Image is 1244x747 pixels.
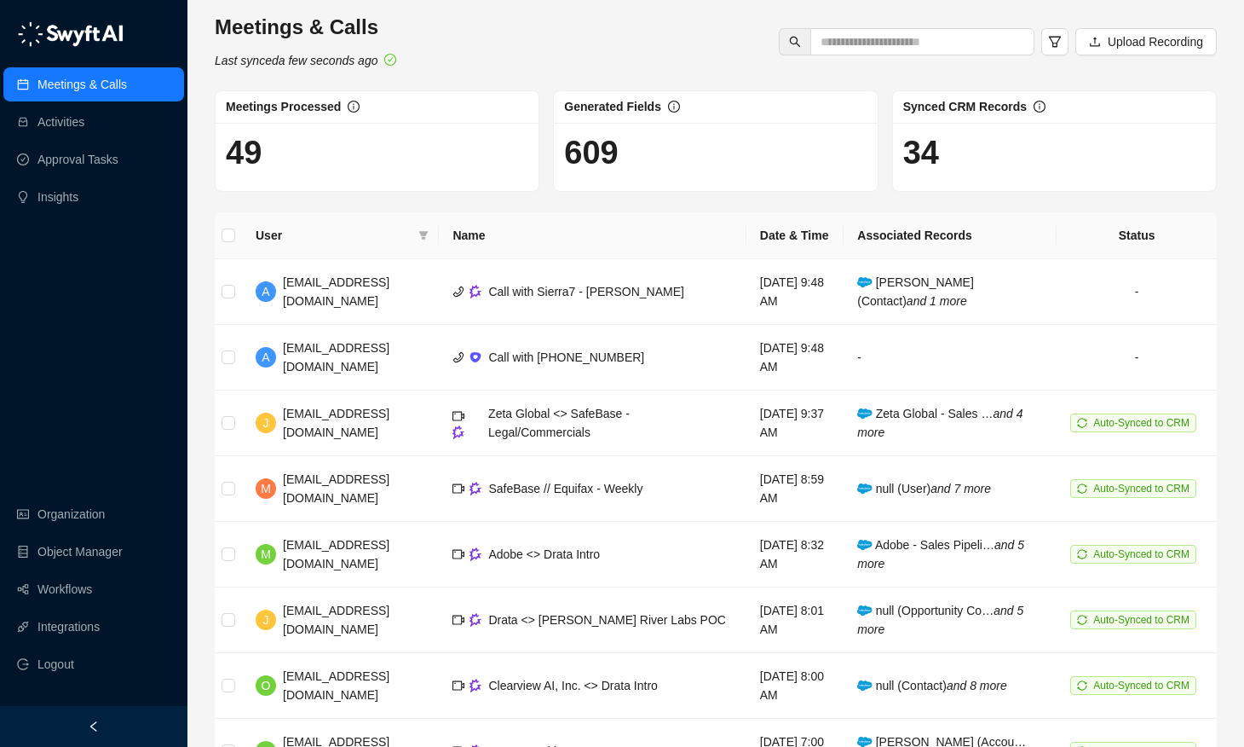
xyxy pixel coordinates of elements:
[488,679,657,692] span: Clearview AI, Inc. <> Drata Intro
[746,522,844,588] td: [DATE] 8:32 AM
[746,456,844,522] td: [DATE] 8:59 AM
[261,479,271,498] span: M
[668,101,680,113] span: info-circle
[469,482,481,495] img: gong-Dwh8HbPa.png
[469,679,481,692] img: gong-Dwh8HbPa.png
[1057,259,1217,325] td: -
[262,282,269,301] span: A
[857,538,1024,570] i: and 5 more
[262,348,269,367] span: A
[488,350,644,364] span: Call with [PHONE_NUMBER]
[1057,212,1217,259] th: Status
[1077,680,1087,691] span: sync
[746,325,844,391] td: [DATE] 9:48 AM
[262,676,271,695] span: O
[903,100,1027,113] span: Synced CRM Records
[439,212,746,259] th: Name
[469,351,481,363] img: ix+ea6nV3o2uKgAAAABJRU5ErkJggg==
[1093,483,1189,495] span: Auto-Synced to CRM
[418,230,429,240] span: filter
[844,325,1057,391] td: -
[857,275,974,308] span: [PERSON_NAME] (Contact)
[1034,101,1045,113] span: info-circle
[283,407,389,439] span: [EMAIL_ADDRESS][DOMAIN_NAME]
[283,669,389,702] span: [EMAIL_ADDRESS][DOMAIN_NAME]
[215,14,396,41] h3: Meetings & Calls
[857,407,1022,439] i: and 4 more
[1048,35,1062,49] span: filter
[1093,614,1189,626] span: Auto-Synced to CRM
[1075,28,1217,55] button: Upload Recording
[564,100,661,113] span: Generated Fields
[37,67,127,101] a: Meetings & Calls
[746,391,844,456] td: [DATE] 9:37 AM
[1077,615,1087,625] span: sync
[857,407,1022,439] span: Zeta Global - Sales …
[789,36,801,48] span: search
[37,497,105,531] a: Organization
[256,226,412,245] span: User
[37,180,78,214] a: Insights
[746,212,844,259] th: Date & Time
[37,142,118,177] a: Approval Tasks
[215,54,377,67] i: Last synced a few seconds ago
[746,259,844,325] td: [DATE] 9:48 AM
[283,472,389,505] span: [EMAIL_ADDRESS][DOMAIN_NAME]
[283,538,389,570] span: [EMAIL_ADDRESS][DOMAIN_NAME]
[1077,484,1087,494] span: sync
[488,482,642,495] span: SafeBase // Equifax - Weekly
[1093,680,1189,692] span: Auto-Synced to CRM
[857,538,1024,570] span: Adobe - Sales Pipeli…
[283,604,389,636] span: [EMAIL_ADDRESS][DOMAIN_NAME]
[263,414,269,432] span: J
[488,613,726,627] span: Drata <> [PERSON_NAME] River Labs POC
[857,604,1023,636] span: null (Opportunity Co…
[488,285,684,298] span: Call with Sierra7 - [PERSON_NAME]
[283,275,389,308] span: [EMAIL_ADDRESS][DOMAIN_NAME]
[564,133,867,172] h1: 609
[907,294,967,308] i: and 1 more
[1077,549,1087,559] span: sync
[469,285,481,298] img: gong-Dwh8HbPa.png
[746,588,844,653] td: [DATE] 8:01 AM
[930,482,991,495] i: and 7 more
[469,547,481,560] img: gong-Dwh8HbPa.png
[452,614,464,626] span: video-camera
[452,680,464,692] span: video-camera
[844,212,1057,259] th: Associated Records
[226,133,528,172] h1: 49
[37,610,100,644] a: Integrations
[1077,418,1087,428] span: sync
[452,426,464,438] img: gong-Dwh8HbPa.png
[857,604,1023,636] i: and 5 more
[488,547,600,561] span: Adobe <> Drata Intro
[37,105,84,139] a: Activities
[857,482,991,495] span: null (User)
[452,483,464,495] span: video-camera
[226,100,341,113] span: Meetings Processed
[1093,548,1189,560] span: Auto-Synced to CRM
[263,611,269,629] span: J
[452,351,464,363] span: phone
[348,101,360,113] span: info-circle
[37,647,74,681] span: Logout
[17,21,124,47] img: logo-05li4sbe.png
[17,658,29,670] span: logout
[903,133,1206,172] h1: 34
[261,545,271,564] span: M
[37,535,123,569] a: Object Manager
[488,407,630,439] span: Zeta Global <> SafeBase - Legal/Commercials
[384,54,396,66] span: check-circle
[37,572,92,606] a: Workflows
[1108,32,1203,51] span: Upload Recording
[1089,36,1101,48] span: upload
[452,286,464,298] span: phone
[415,223,432,248] span: filter
[469,613,481,626] img: gong-Dwh8HbPa.png
[1093,417,1189,429] span: Auto-Synced to CRM
[452,410,464,422] span: video-camera
[857,679,1006,692] span: null (Contact)
[283,341,389,373] span: [EMAIL_ADDRESS][DOMAIN_NAME]
[1189,691,1235,737] iframe: Open customer support
[947,679,1007,692] i: and 8 more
